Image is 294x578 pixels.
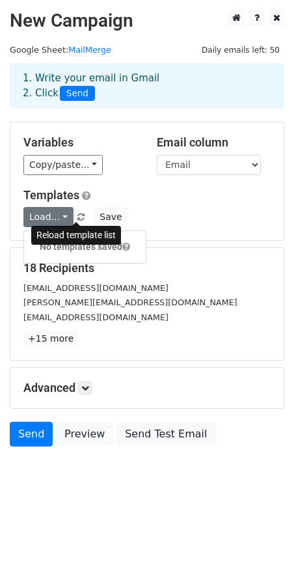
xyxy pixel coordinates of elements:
a: Templates [23,188,79,202]
small: [EMAIL_ADDRESS][DOMAIN_NAME] [23,312,168,322]
iframe: Chat Widget [229,516,294,578]
small: [EMAIL_ADDRESS][DOMAIN_NAME] [23,283,168,293]
h5: Advanced [23,381,271,395]
span: Send [60,86,95,102]
small: Google Sheet: [10,45,111,55]
h6: No templates saved [24,236,146,258]
a: MailMerge [68,45,111,55]
a: Copy/paste... [23,155,103,175]
h5: Variables [23,135,137,150]
div: Reload template list [31,226,121,245]
span: Daily emails left: 50 [197,43,284,57]
a: Send [10,422,53,447]
a: +15 more [23,331,78,347]
a: Daily emails left: 50 [197,45,284,55]
small: [PERSON_NAME][EMAIL_ADDRESS][DOMAIN_NAME] [23,297,237,307]
div: 1. Write your email in Gmail 2. Click [13,71,281,101]
a: Preview [56,422,113,447]
h5: 18 Recipients [23,261,271,275]
button: Save [94,207,127,227]
h5: Email column [157,135,271,150]
h2: New Campaign [10,10,284,32]
a: Send Test Email [116,422,215,447]
a: Load... [23,207,73,227]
